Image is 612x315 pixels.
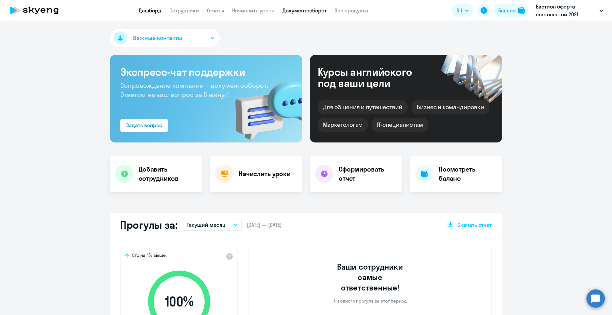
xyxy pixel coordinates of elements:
a: Начислить уроки [232,7,275,14]
a: Отчеты [207,7,224,14]
button: Балансbalance [494,4,529,17]
h4: Добавить сотрудников [139,165,197,183]
img: balance [518,7,525,14]
button: RU [452,4,473,17]
div: IT-специалистам [372,118,428,132]
span: [DATE] — [DATE] [247,221,281,228]
h2: Прогулы за: [120,218,178,231]
span: Это на 4% выше, [132,252,167,260]
div: Задать вопрос [126,121,162,129]
a: Документооборот [282,7,327,14]
h4: Посмотреть баланс [439,165,497,183]
img: bg-img [226,69,302,142]
span: Сопровождение компании + документооборот. Ответим на ваш вопрос за 5 минут! [120,81,268,99]
a: Дашборд [139,7,161,14]
div: Маркетологам [318,118,368,132]
h3: Ваши сотрудники самые ответственные! [328,261,412,293]
span: Важные контакты [133,34,182,42]
button: Бастион оферта постоплатой 2021, БАСТИОН, АО [533,3,606,18]
h4: Начислить уроки [239,169,291,178]
h4: Сформировать отчет [339,165,397,183]
span: RU [456,7,462,14]
div: Курсы английского под ваши цели [318,66,430,89]
div: Для общения и путешествий [318,100,408,114]
button: Задать вопрос [120,119,168,132]
div: Бизнес и командировки [412,100,489,114]
p: Бастион оферта постоплатой 2021, БАСТИОН, АО [536,3,597,18]
button: Текущий месяц [183,219,242,231]
span: 100 % [142,294,217,309]
button: Важные контакты [110,29,220,47]
span: Скачать отчет [457,221,492,228]
a: Сотрудники [169,7,199,14]
a: Все продукты [334,7,368,14]
div: Баланс [498,7,516,14]
h3: Экспресс-чат поддержки [120,65,292,78]
p: Текущий месяц [187,221,226,229]
p: Ни одного прогула за этот период [334,298,407,304]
